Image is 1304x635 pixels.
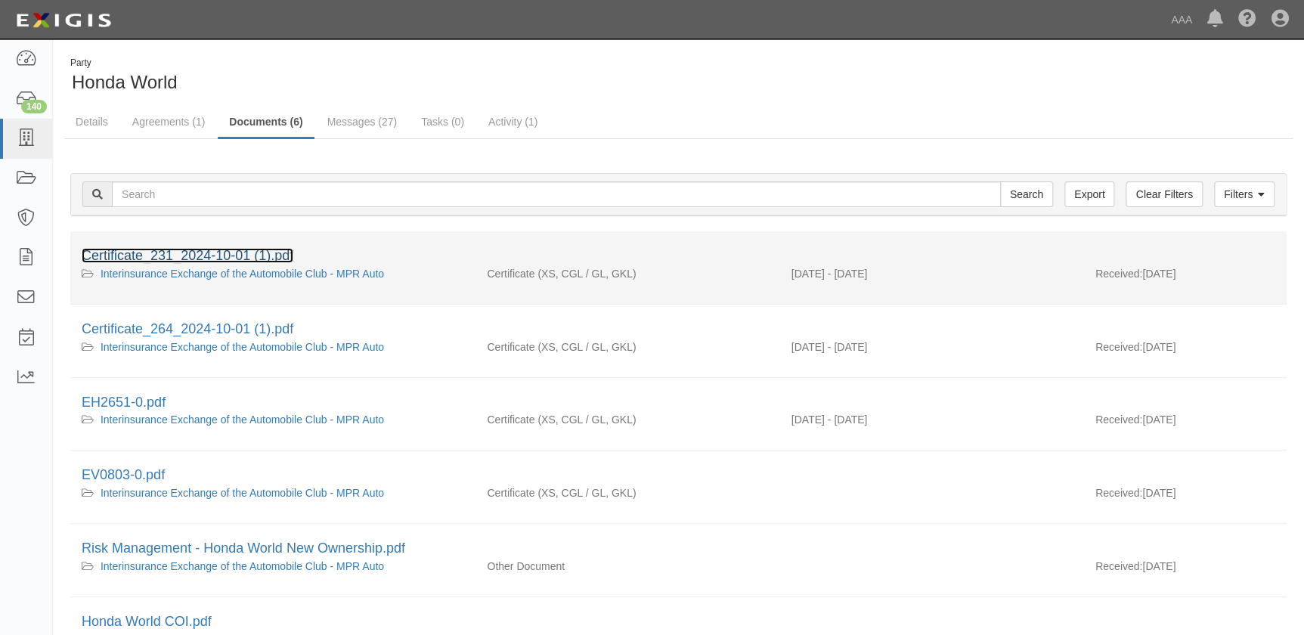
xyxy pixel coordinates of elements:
[475,485,779,500] div: Excess/Umbrella Liability Commercial General Liability / Garage Liability Garage Keepers Liability
[475,412,779,427] div: Excess/Umbrella Liability Commercial General Liability / Garage Liability Garage Keepers Liability
[475,339,779,355] div: Excess/Umbrella Liability Commercial General Liability / Garage Liability Garage Keepers Liability
[70,57,178,70] div: Party
[82,320,1275,339] div: Certificate_264_2024-10-01 (1).pdf
[101,487,384,499] a: Interinsurance Exchange of the Automobile Club - MPR Auto
[82,412,464,427] div: Interinsurance Exchange of the Automobile Club - MPR Auto
[1095,559,1142,574] p: Received:
[1064,181,1114,207] a: Export
[82,612,1275,632] div: Honda World COI.pdf
[1000,181,1053,207] input: Search
[82,614,212,629] a: Honda World COI.pdf
[101,341,384,353] a: Interinsurance Exchange of the Automobile Club - MPR Auto
[121,107,216,137] a: Agreements (1)
[64,57,667,95] div: Honda World
[475,559,779,574] div: Other Document
[82,248,293,263] a: Certificate_231_2024-10-01 (1).pdf
[1095,485,1142,500] p: Received:
[82,246,1275,266] div: Certificate_231_2024-10-01 (1).pdf
[11,7,116,34] img: logo-5460c22ac91f19d4615b14bd174203de0afe785f0fc80cf4dbbc73dc1793850b.png
[82,539,1275,559] div: Risk Management - Honda World New Ownership.pdf
[1095,412,1142,427] p: Received:
[410,107,475,137] a: Tasks (0)
[475,266,779,281] div: Excess/Umbrella Liability Commercial General Liability / Garage Liability Garage Keepers Liability
[101,560,384,572] a: Interinsurance Exchange of the Automobile Club - MPR Auto
[218,107,314,139] a: Documents (6)
[101,268,384,280] a: Interinsurance Exchange of the Automobile Club - MPR Auto
[82,266,464,281] div: Interinsurance Exchange of the Automobile Club - MPR Auto
[82,393,1275,413] div: EH2651-0.pdf
[1238,11,1256,29] i: Help Center - Complianz
[1084,412,1287,435] div: [DATE]
[1095,339,1142,355] p: Received:
[72,72,178,92] span: Honda World
[316,107,409,137] a: Messages (27)
[1163,5,1200,35] a: AAA
[1084,339,1287,362] div: [DATE]
[82,467,165,482] a: EV0803-0.pdf
[82,541,405,556] a: Risk Management - Honda World New Ownership.pdf
[1084,266,1287,289] div: [DATE]
[101,414,384,426] a: Interinsurance Exchange of the Automobile Club - MPR Auto
[64,107,119,137] a: Details
[477,107,549,137] a: Activity (1)
[82,559,464,574] div: Interinsurance Exchange of the Automobile Club - MPR Auto
[780,266,1084,281] div: Effective 10/01/2024 - Expiration 10/01/2025
[82,395,166,410] a: EH2651-0.pdf
[1095,266,1142,281] p: Received:
[1084,485,1287,508] div: [DATE]
[780,412,1084,427] div: Effective 10/01/2024 - Expiration 10/01/2025
[112,181,1001,207] input: Search
[1214,181,1275,207] a: Filters
[82,466,1275,485] div: EV0803-0.pdf
[780,485,1084,486] div: Effective - Expiration
[21,100,47,113] div: 140
[82,485,464,500] div: Interinsurance Exchange of the Automobile Club - MPR Auto
[82,339,464,355] div: Interinsurance Exchange of the Automobile Club - MPR Auto
[1126,181,1202,207] a: Clear Filters
[1084,559,1287,581] div: [DATE]
[780,339,1084,355] div: Effective 10/01/2024 - Expiration 10/01/2025
[82,321,293,336] a: Certificate_264_2024-10-01 (1).pdf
